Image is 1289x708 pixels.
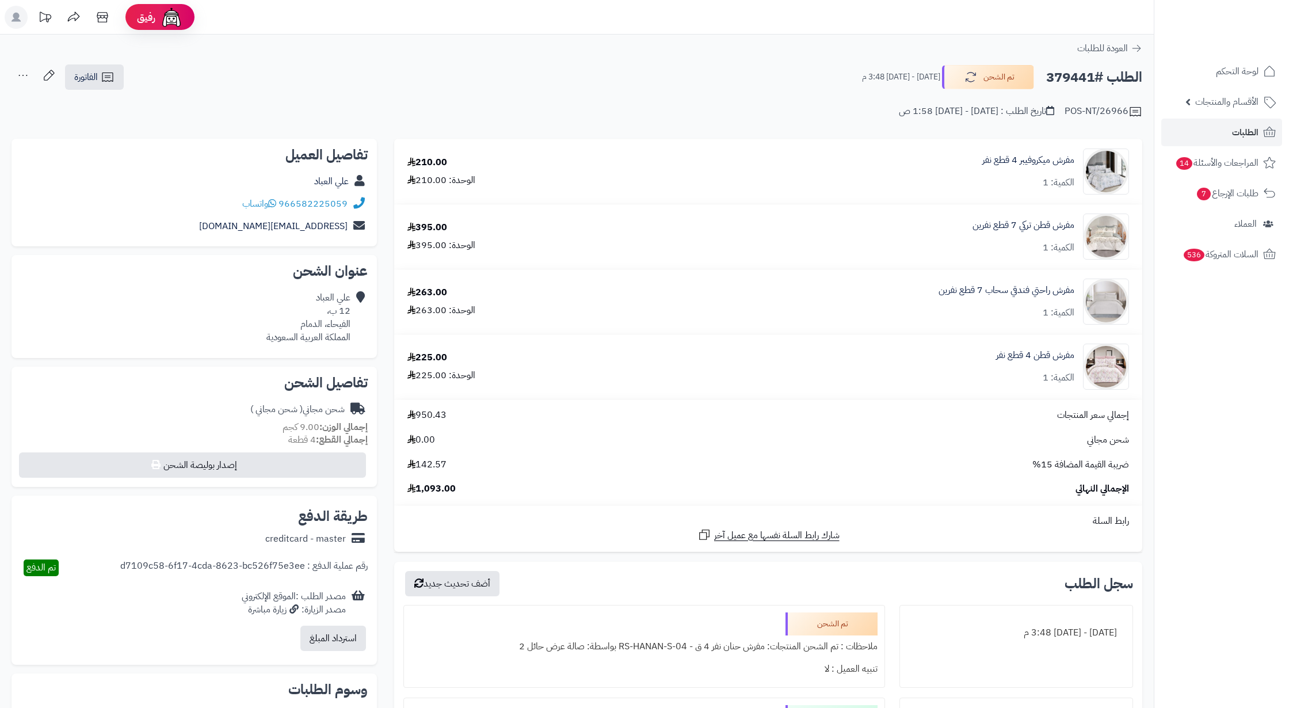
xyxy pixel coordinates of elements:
a: تحديثات المنصة [30,6,59,32]
div: الكمية: 1 [1043,371,1074,385]
div: 225.00 [407,351,447,364]
div: الوحدة: 210.00 [407,174,475,187]
img: ai-face.png [160,6,183,29]
button: تم الشحن [942,65,1034,89]
a: العودة للطلبات [1077,41,1142,55]
a: مفرش قطن تركي 7 قطع نفرين [973,219,1074,232]
span: الإجمالي النهائي [1076,482,1129,496]
div: ملاحظات : تم الشحن المنتجات: مفرش حنان نفر 4 ق - RS-HANAN-S-04 بواسطة: صالة عرض حائل 2 [411,635,878,658]
div: 395.00 [407,221,447,234]
div: 263.00 [407,286,447,299]
h3: سجل الطلب [1065,577,1133,591]
span: شارك رابط السلة نفسها مع عميل آخر [714,529,840,542]
span: 0.00 [407,433,435,447]
h2: تفاصيل العميل [21,148,368,162]
h2: وسوم الطلبات [21,683,368,696]
div: تم الشحن [785,612,878,635]
div: مصدر الطلب :الموقع الإلكتروني [242,590,346,616]
span: الطلبات [1232,124,1259,140]
button: أضف تحديث جديد [405,571,499,596]
div: الكمية: 1 [1043,241,1074,254]
a: 966582225059 [279,197,348,211]
span: الأقسام والمنتجات [1195,94,1259,110]
img: 1745317213-istanbul%20S21-90x90.jpg [1084,214,1128,260]
div: الوحدة: 395.00 [407,239,475,252]
div: تاريخ الطلب : [DATE] - [DATE] 1:58 ص [899,105,1054,118]
span: 7 [1197,188,1211,200]
div: creditcard - master [265,532,346,546]
a: العملاء [1161,210,1282,238]
button: إصدار بوليصة الشحن [19,452,366,478]
div: مصدر الزيارة: زيارة مباشرة [242,603,346,616]
span: شحن مجاني [1087,433,1129,447]
span: السلات المتروكة [1183,246,1259,262]
strong: إجمالي القطع: [316,433,368,447]
span: رفيق [137,10,155,24]
a: طلبات الإرجاع7 [1161,180,1282,207]
a: لوحة التحكم [1161,58,1282,85]
h2: الطلب #379441 [1046,66,1142,89]
a: الطلبات [1161,119,1282,146]
a: واتساب [242,197,276,211]
img: logo-2.png [1211,31,1278,55]
div: الكمية: 1 [1043,176,1074,189]
span: 14 [1176,157,1192,170]
div: شحن مجاني [250,403,345,416]
small: 4 قطعة [288,433,368,447]
a: شارك رابط السلة نفسها مع عميل آخر [697,528,840,542]
a: [EMAIL_ADDRESS][DOMAIN_NAME] [199,219,348,233]
img: 1746953661-1-90x90.jpg [1084,344,1128,390]
a: السلات المتروكة536 [1161,241,1282,268]
h2: تفاصيل الشحن [21,376,368,390]
small: 9.00 كجم [283,420,368,434]
span: الفاتورة [74,70,98,84]
span: ( شحن مجاني ) [250,402,303,416]
div: تنبيه العميل : لا [411,658,878,680]
span: إجمالي سعر المنتجات [1057,409,1129,422]
span: المراجعات والأسئلة [1175,155,1259,171]
div: الوحدة: 263.00 [407,304,475,317]
a: علي العباد [314,174,349,188]
a: مفرش ميكروفيبر 4 قطع نفر [982,154,1074,167]
div: 210.00 [407,156,447,169]
span: لوحة التحكم [1216,63,1259,79]
strong: إجمالي الوزن: [319,420,368,434]
div: [DATE] - [DATE] 3:48 م [907,622,1126,644]
a: مفرش راحتي فندقي سحاب 7 قطع نفرين [939,284,1074,297]
span: 536 [1184,249,1204,261]
div: رقم عملية الدفع : d7109c58-6f17-4cda-8623-bc526f75e3ee [120,559,368,576]
span: 142.57 [407,458,447,471]
h2: طريقة الدفع [298,509,368,523]
span: 950.43 [407,409,447,422]
h2: عنوان الشحن [21,264,368,278]
button: استرداد المبلغ [300,626,366,651]
a: الفاتورة [65,64,124,90]
span: تم الدفع [26,561,56,574]
a: مفرش قطن 4 قطع نفر [996,349,1074,362]
div: الكمية: 1 [1043,306,1074,319]
span: ضريبة القيمة المضافة 15% [1032,458,1129,471]
img: 1735559512-110202010734-90x90.jpg [1084,279,1128,325]
div: رابط السلة [399,515,1138,528]
a: المراجعات والأسئلة14 [1161,149,1282,177]
span: العملاء [1234,216,1257,232]
div: POS-NT/26966 [1065,105,1142,119]
span: العودة للطلبات [1077,41,1128,55]
div: علي العباد 12 ب، الفيحاء، الدمام المملكة العربية السعودية [266,291,350,344]
span: 1,093.00 [407,482,456,496]
small: [DATE] - [DATE] 3:48 م [862,71,940,83]
div: الوحدة: 225.00 [407,369,475,382]
img: 1729514910-110201010703110201010703-90x90.jpg [1084,149,1128,195]
span: طلبات الإرجاع [1196,185,1259,201]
